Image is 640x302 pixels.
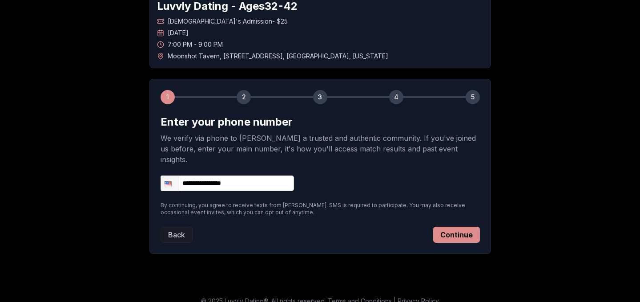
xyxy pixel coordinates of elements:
[168,52,388,61] span: Moonshot Tavern , [STREET_ADDRESS] , [GEOGRAPHIC_DATA] , [US_STATE]
[161,202,480,216] p: By continuing, you agree to receive texts from [PERSON_NAME]. SMS is required to participate. You...
[161,176,178,191] div: United States: + 1
[433,227,480,243] button: Continue
[168,40,223,49] span: 7:00 PM - 9:00 PM
[237,90,251,104] div: 2
[168,29,189,37] span: [DATE]
[466,90,480,104] div: 5
[161,133,480,165] p: We verify via phone to [PERSON_NAME] a trusted and authentic community. If you've joined us befor...
[389,90,403,104] div: 4
[161,90,175,104] div: 1
[313,90,327,104] div: 3
[161,115,480,129] h2: Enter your phone number
[168,17,288,26] span: [DEMOGRAPHIC_DATA]'s Admission - $25
[161,227,193,243] button: Back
